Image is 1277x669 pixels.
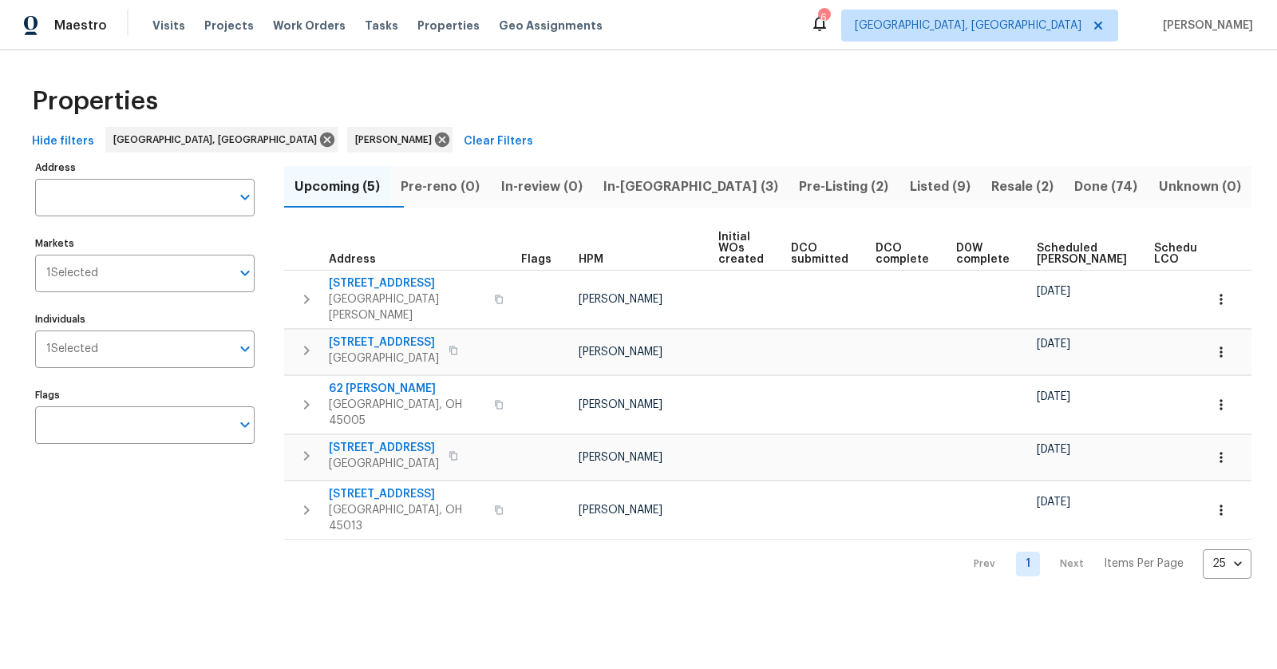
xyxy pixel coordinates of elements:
span: Unknown (0) [1158,176,1242,198]
span: DCO complete [876,243,929,265]
span: Flags [521,254,552,265]
span: [GEOGRAPHIC_DATA], OH 45013 [329,502,484,534]
span: [PERSON_NAME] [579,294,662,305]
span: Properties [32,93,158,109]
span: [PERSON_NAME] [579,505,662,516]
span: [STREET_ADDRESS] [329,334,439,350]
label: Address [35,163,255,172]
span: Pre-Listing (2) [798,176,889,198]
p: Items Per Page [1104,556,1184,572]
span: [PERSON_NAME] [579,399,662,410]
span: [GEOGRAPHIC_DATA] [329,350,439,366]
span: [STREET_ADDRESS] [329,275,484,291]
span: Maestro [54,18,107,34]
span: [DATE] [1037,391,1070,402]
div: 25 [1203,543,1251,584]
span: Resale (2) [990,176,1054,198]
span: Pre-reno (0) [400,176,480,198]
span: Properties [417,18,480,34]
span: DCO submitted [791,243,848,265]
span: [GEOGRAPHIC_DATA] [329,456,439,472]
button: Clear Filters [457,127,540,156]
div: [GEOGRAPHIC_DATA], [GEOGRAPHIC_DATA] [105,127,338,152]
span: Projects [204,18,254,34]
span: [GEOGRAPHIC_DATA][PERSON_NAME] [329,291,484,323]
a: Goto page 1 [1016,552,1040,576]
span: [PERSON_NAME] [579,452,662,463]
button: Open [234,186,256,208]
span: Address [329,254,376,265]
span: Listed (9) [909,176,971,198]
span: [STREET_ADDRESS] [329,486,484,502]
span: Clear Filters [464,132,533,152]
label: Individuals [35,315,255,324]
button: Hide filters [26,127,101,156]
span: Visits [152,18,185,34]
span: Geo Assignments [499,18,603,34]
span: Work Orders [273,18,346,34]
span: [GEOGRAPHIC_DATA], [GEOGRAPHIC_DATA] [855,18,1081,34]
span: In-[GEOGRAPHIC_DATA] (3) [603,176,779,198]
span: [DATE] [1037,286,1070,297]
span: [DATE] [1037,338,1070,350]
button: Open [234,414,256,436]
span: [STREET_ADDRESS] [329,440,439,456]
span: Tasks [365,20,398,31]
span: 1 Selected [46,267,98,280]
span: [DATE] [1037,497,1070,508]
span: Done (74) [1073,176,1138,198]
span: In-review (0) [500,176,583,198]
span: Hide filters [32,132,94,152]
button: Open [234,338,256,360]
div: 6 [818,10,829,26]
span: Scheduled [PERSON_NAME] [1037,243,1127,265]
button: Open [234,262,256,284]
span: HPM [579,254,603,265]
span: 62 [PERSON_NAME] [329,381,484,397]
span: [GEOGRAPHIC_DATA], [GEOGRAPHIC_DATA] [113,132,323,148]
span: D0W complete [956,243,1010,265]
span: [GEOGRAPHIC_DATA], OH 45005 [329,397,484,429]
label: Markets [35,239,255,248]
span: 1 Selected [46,342,98,356]
span: [PERSON_NAME] [579,346,662,358]
span: [PERSON_NAME] [355,132,438,148]
div: [PERSON_NAME] [347,127,453,152]
label: Flags [35,390,255,400]
span: Initial WOs created [718,232,764,265]
span: [DATE] [1037,444,1070,455]
span: [PERSON_NAME] [1156,18,1253,34]
span: Scheduled LCO [1154,243,1215,265]
nav: Pagination Navigation [959,549,1251,579]
span: Upcoming (5) [294,176,381,198]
